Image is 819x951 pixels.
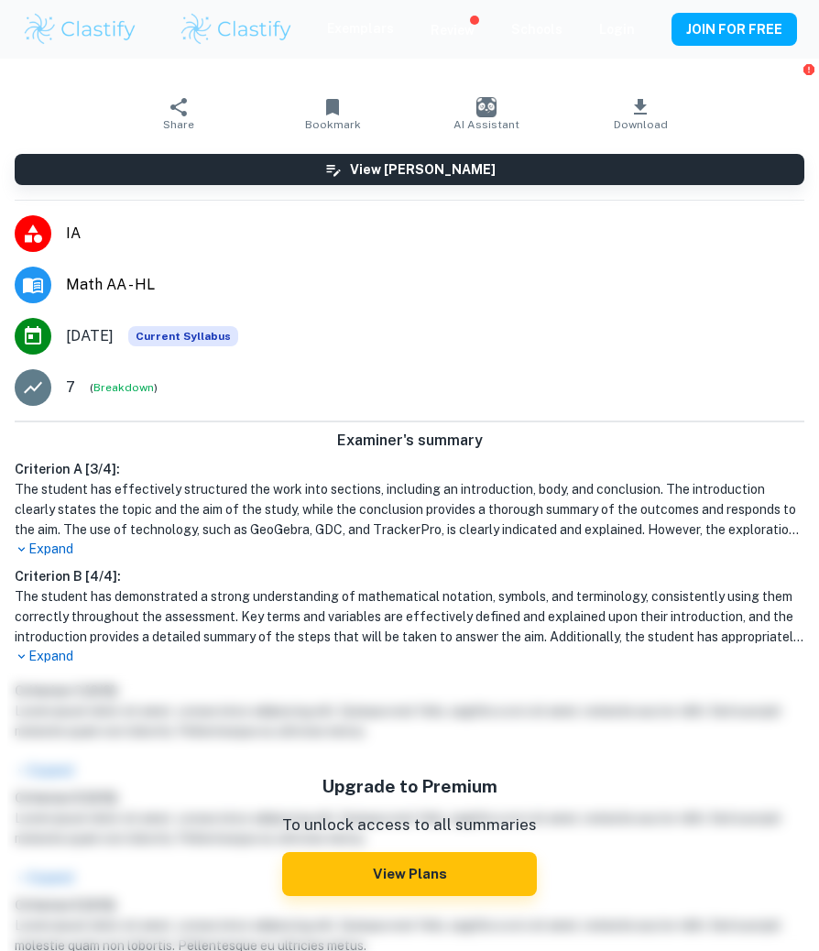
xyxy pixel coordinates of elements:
button: Breakdown [93,379,154,396]
button: View Plans [282,852,537,896]
button: AI Assistant [409,88,563,139]
button: Download [563,88,717,139]
div: This exemplar is based on the current syllabus. Feel free to refer to it for inspiration/ideas wh... [128,326,238,346]
h1: The student has demonstrated a strong understanding of mathematical notation, symbols, and termin... [15,586,804,647]
span: Share [163,118,194,131]
h1: The student has effectively structured the work into sections, including an introduction, body, a... [15,479,804,540]
span: Current Syllabus [128,326,238,346]
button: View [PERSON_NAME] [15,154,804,185]
button: Bookmark [256,88,409,139]
button: Report issue [802,62,815,76]
span: Math AA - HL [66,274,804,296]
p: 7 [66,377,75,399]
span: AI Assistant [453,118,519,131]
span: Bookmark [305,118,361,131]
img: AI Assistant [476,97,497,117]
img: Clastify logo [22,11,138,48]
p: Exemplars [327,18,394,38]
p: Expand [15,540,804,559]
a: Schools [511,22,562,37]
h6: Criterion B [ 4 / 4 ]: [15,566,804,586]
h6: Criterion A [ 3 / 4 ]: [15,459,804,479]
span: IA [66,223,804,245]
h5: Upgrade to Premium [282,773,537,800]
p: Review [431,20,475,40]
p: To unlock access to all summaries [282,814,537,837]
span: [DATE] [66,325,114,347]
a: Login [599,22,635,37]
span: ( ) [90,379,158,397]
h6: Examiner's summary [7,430,812,452]
button: JOIN FOR FREE [672,13,797,46]
h6: View [PERSON_NAME] [350,159,496,180]
button: Share [102,88,256,139]
img: Clastify logo [179,11,295,48]
span: Download [614,118,668,131]
p: Expand [15,647,804,666]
